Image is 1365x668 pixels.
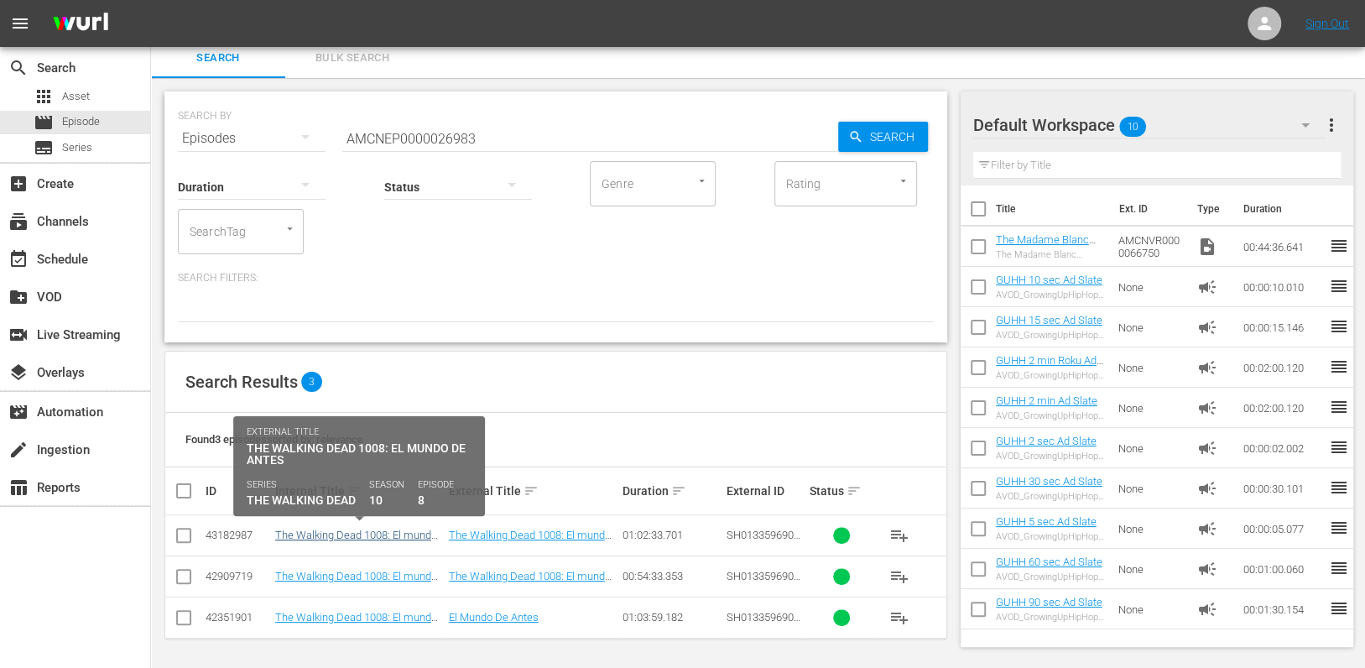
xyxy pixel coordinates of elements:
span: Found 3 episodes sorted by: relevance [185,433,363,446]
th: Title [996,185,1109,232]
div: AVOD_GrowingUpHipHopWeTV_WillBeRightBack _2Min_RB24_S01398805001 [996,410,1105,421]
span: reorder [1328,276,1348,296]
span: Schedule [8,249,29,269]
div: 42909719 [206,570,270,582]
td: 00:00:10.010 [1236,267,1328,307]
span: Asset [34,86,54,107]
button: Open [282,221,298,237]
a: GUHH 5 sec Ad Slate [996,515,1097,528]
span: reorder [1328,518,1348,538]
th: Type [1186,185,1232,232]
a: The Walking Dead 1008: El mundo de antes [275,570,438,595]
a: GUHH 10 sec Ad Slate [996,274,1102,286]
td: None [1112,267,1190,307]
td: 00:00:15.146 [1236,307,1328,347]
span: Bulk Search [295,49,409,68]
div: 01:02:33.701 [623,529,722,541]
td: None [1112,509,1190,549]
a: Sign Out [1305,17,1349,30]
div: ID [206,484,270,498]
div: Default Workspace [973,102,1326,149]
a: The Walking Dead 1008: El mundo de antes [449,529,612,554]
div: Internal Title [275,481,444,501]
span: Ad [1196,357,1217,378]
span: Episode [34,112,54,133]
span: reorder [1328,598,1348,618]
div: 42351901 [206,611,270,624]
div: The Madame Blanc Mysteries 103: Episode 3 [996,249,1105,260]
span: Ad [1196,317,1217,337]
div: AVOD_GrowingUpHipHopWeTV_WillBeRightBack _90sec_RB24_S01398805002 [996,612,1105,623]
div: Duration [623,481,722,501]
span: more_vert [1321,115,1341,135]
a: GUHH 2 min Ad Slate [996,394,1097,407]
p: Search Filters: [178,271,934,285]
span: Ad [1196,277,1217,297]
button: Open [694,173,710,189]
span: reorder [1328,357,1348,377]
td: None [1112,549,1190,589]
span: Channels [8,211,29,232]
a: The Walking Dead 1008: El mundo de antes [275,529,438,554]
span: Ad [1196,519,1217,539]
span: Ad [1196,398,1217,418]
span: Ingestion [8,440,29,460]
th: Duration [1232,185,1333,232]
span: Ad [1196,599,1217,619]
span: Asset [62,88,90,105]
td: None [1112,468,1190,509]
div: External Title [449,481,617,501]
span: Ad [1196,438,1217,458]
span: playlist_add [889,608,909,628]
span: SH013359690000 [727,611,800,636]
span: Overlays [8,363,29,383]
span: VOD [8,287,29,307]
td: None [1112,388,1190,428]
div: AVOD_GrowingUpHipHopWeTV_WillBeRightBack _5sec_RB24_S01398805007 [996,531,1105,542]
span: reorder [1328,316,1348,337]
td: 00:00:02.002 [1236,428,1328,468]
span: Ad [1196,478,1217,498]
td: None [1112,428,1190,468]
span: 10 [1119,109,1146,144]
td: AMCNVR0000066750 [1112,227,1190,267]
span: SH013359690000 [727,570,800,595]
span: Create [8,174,29,194]
span: sort [671,483,686,498]
a: GUHH 60 sec Ad Slate [996,556,1102,568]
span: SH013359690000 [727,529,800,554]
span: Reports [8,478,29,498]
span: reorder [1328,437,1348,457]
span: reorder [1328,558,1348,578]
span: menu [10,13,30,34]
div: AVOD_GrowingUpHipHopWeTV_WillBeRightBack _10sec_RB24_S01398805006 [996,290,1105,300]
td: 00:02:00.120 [1236,388,1328,428]
span: sort [347,483,362,498]
div: Status [810,481,874,501]
td: None [1112,589,1190,629]
button: playlist_add [879,598,920,638]
th: Ext. ID [1108,185,1186,232]
td: None [1112,307,1190,347]
span: playlist_add [889,525,909,545]
a: El Mundo De Antes [449,611,539,624]
div: 43182987 [206,529,270,541]
span: reorder [1328,478,1348,498]
button: Open [895,173,911,189]
span: Search Results [185,372,298,392]
td: 00:01:00.060 [1236,549,1328,589]
div: AVOD_GrowingUpHipHopWeTV_WillBeRightBack _15sec_RB24_S01398805005 [996,330,1105,341]
a: GUHH 90 sec Ad Slate [996,596,1102,608]
span: reorder [1328,397,1348,417]
td: 00:44:36.641 [1236,227,1328,267]
div: External ID [727,484,805,498]
div: 00:54:33.353 [623,570,722,582]
a: GUHH 2 min Roku Ad Slate [996,354,1103,379]
td: None [1112,347,1190,388]
button: Search [838,122,928,152]
div: 01:03:59.182 [623,611,722,624]
a: GUHH 2 sec Ad Slate [996,435,1097,447]
a: The Walking Dead 1008: El mundo de antes [275,611,438,636]
td: 00:00:30.101 [1236,468,1328,509]
span: Ad [1196,559,1217,579]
